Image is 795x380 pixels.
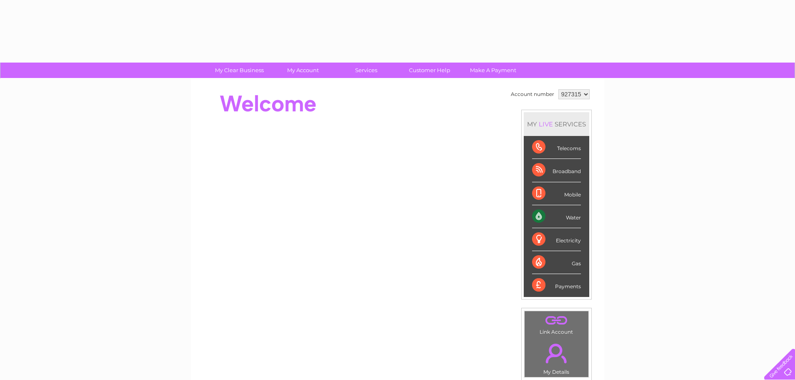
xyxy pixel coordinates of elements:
[524,311,589,337] td: Link Account
[532,228,581,251] div: Electricity
[532,274,581,297] div: Payments
[459,63,527,78] a: Make A Payment
[532,159,581,182] div: Broadband
[524,112,589,136] div: MY SERVICES
[268,63,337,78] a: My Account
[524,337,589,377] td: My Details
[532,205,581,228] div: Water
[532,251,581,274] div: Gas
[537,120,555,128] div: LIVE
[527,339,586,368] a: .
[395,63,464,78] a: Customer Help
[332,63,401,78] a: Services
[532,136,581,159] div: Telecoms
[205,63,274,78] a: My Clear Business
[527,313,586,328] a: .
[509,87,556,101] td: Account number
[532,182,581,205] div: Mobile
